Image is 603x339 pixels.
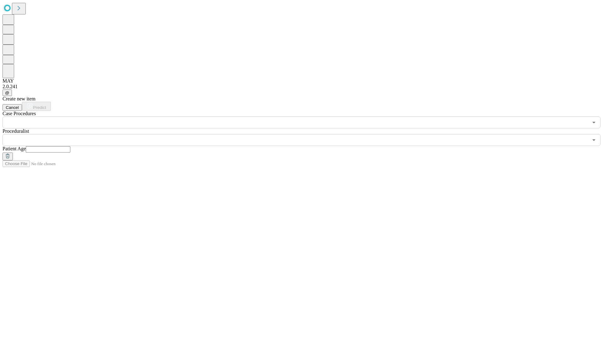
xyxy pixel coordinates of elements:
[3,146,26,151] span: Patient Age
[3,78,600,84] div: MAY
[3,128,29,134] span: Proceduralist
[33,105,46,110] span: Predict
[3,104,22,111] button: Cancel
[3,89,12,96] button: @
[22,102,51,111] button: Predict
[5,90,9,95] span: @
[589,136,598,144] button: Open
[3,111,36,116] span: Scheduled Procedure
[3,96,35,101] span: Create new item
[3,84,600,89] div: 2.0.241
[589,118,598,127] button: Open
[6,105,19,110] span: Cancel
